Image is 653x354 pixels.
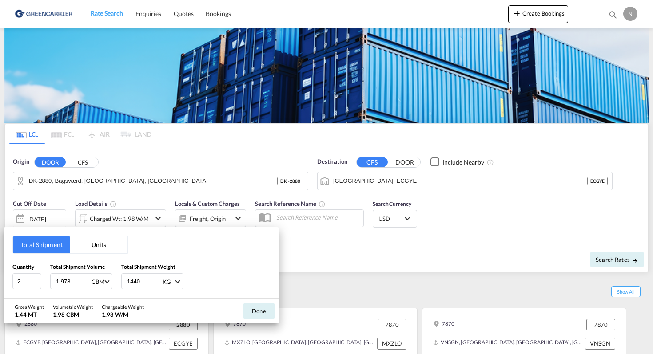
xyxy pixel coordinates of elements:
[50,264,105,270] span: Total Shipment Volume
[243,303,275,319] button: Done
[102,311,144,319] div: 1.98 W/M
[53,303,93,310] div: Volumetric Weight
[121,264,175,270] span: Total Shipment Weight
[15,303,44,310] div: Gross Weight
[163,278,171,285] div: KG
[92,278,104,285] div: CBM
[55,274,91,289] input: Enter volume
[102,303,144,310] div: Chargeable Weight
[12,273,41,289] input: Qty
[70,236,127,253] button: Units
[13,236,70,253] button: Total Shipment
[126,274,162,289] input: Enter weight
[53,311,93,319] div: 1.98 CBM
[15,311,44,319] div: 1.44 MT
[12,264,34,270] span: Quantity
